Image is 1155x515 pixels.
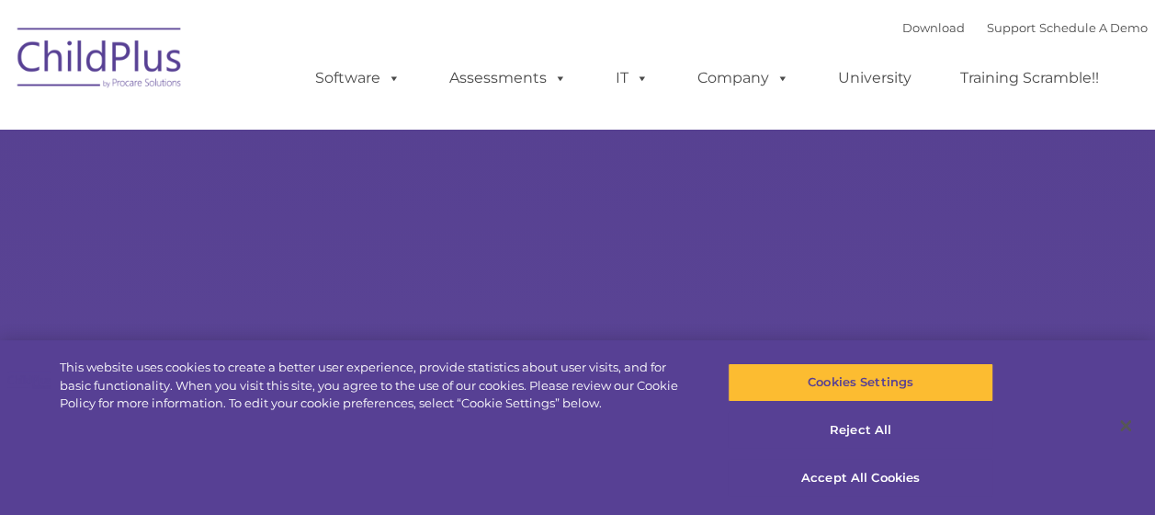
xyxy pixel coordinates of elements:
img: ChildPlus by Procare Solutions [8,15,192,107]
a: Assessments [431,60,585,97]
button: Close [1105,406,1146,446]
a: IT [597,60,667,97]
button: Cookies Settings [728,363,993,402]
a: University [820,60,930,97]
a: Support [987,20,1036,35]
a: Software [297,60,419,97]
a: Training Scramble!! [942,60,1117,97]
button: Accept All Cookies [728,458,993,497]
a: Download [902,20,965,35]
font: | [902,20,1148,35]
button: Reject All [728,411,993,450]
a: Company [679,60,808,97]
a: Schedule A Demo [1039,20,1148,35]
div: This website uses cookies to create a better user experience, provide statistics about user visit... [60,359,693,413]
